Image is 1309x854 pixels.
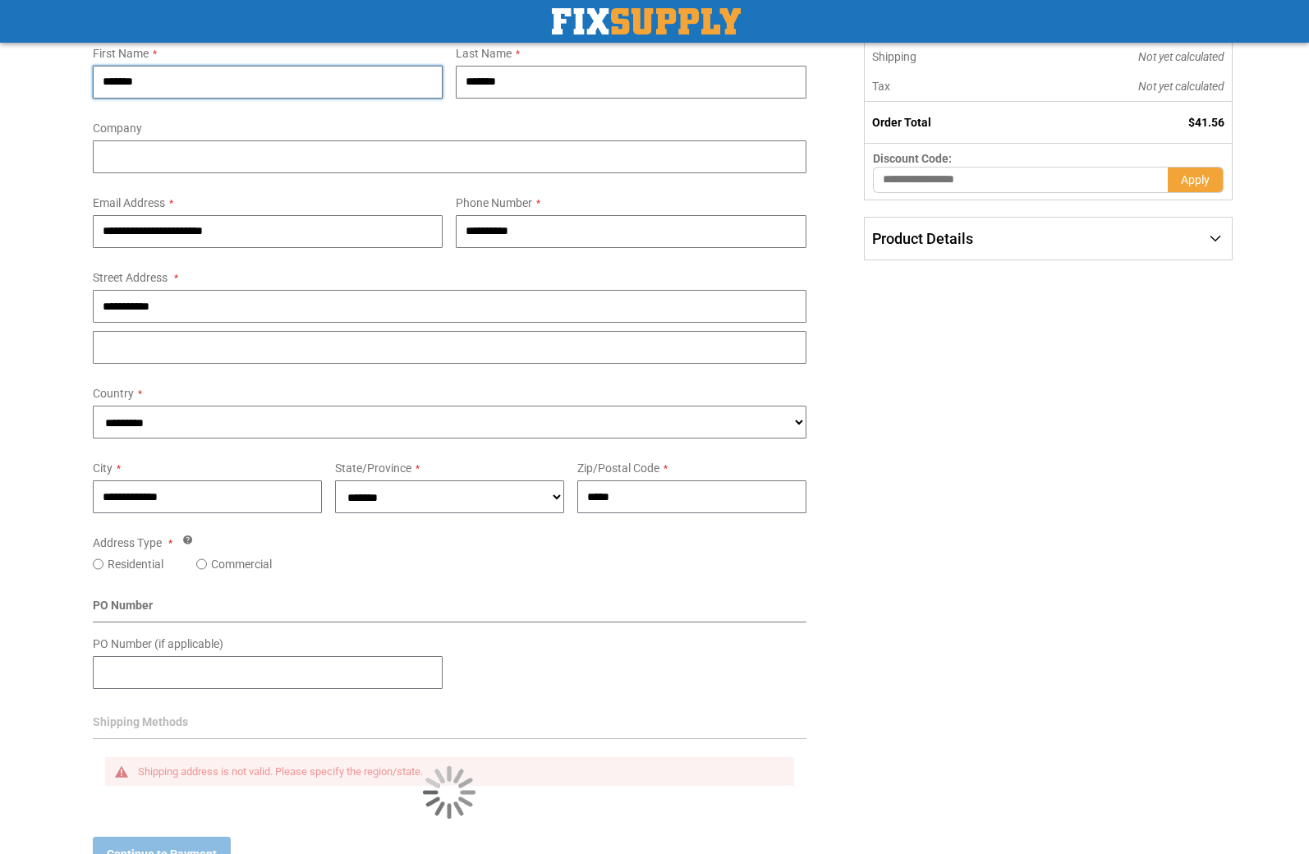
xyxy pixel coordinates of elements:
[335,461,411,475] span: State/Province
[552,8,741,34] img: Fix Industrial Supply
[872,116,931,129] strong: Order Total
[93,597,806,622] div: PO Number
[1181,173,1210,186] span: Apply
[93,637,223,650] span: PO Number (if applicable)
[108,556,163,572] label: Residential
[456,196,532,209] span: Phone Number
[456,47,512,60] span: Last Name
[864,71,1027,102] th: Tax
[1138,80,1224,93] span: Not yet calculated
[1168,167,1224,193] button: Apply
[93,387,134,400] span: Country
[93,271,168,284] span: Street Address
[93,47,149,60] span: First Name
[552,8,741,34] a: store logo
[211,556,272,572] label: Commercial
[873,152,952,165] span: Discount Code:
[1138,50,1224,63] span: Not yet calculated
[93,196,165,209] span: Email Address
[93,122,142,135] span: Company
[93,461,113,475] span: City
[872,230,973,247] span: Product Details
[872,50,916,63] span: Shipping
[1188,116,1224,129] span: $41.56
[577,461,659,475] span: Zip/Postal Code
[93,536,162,549] span: Address Type
[423,766,475,819] img: Loading...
